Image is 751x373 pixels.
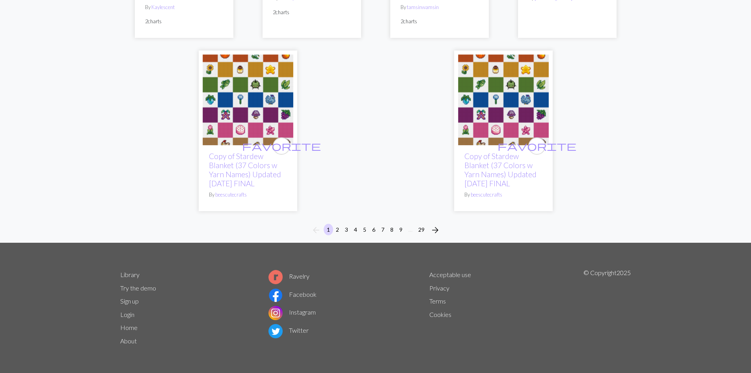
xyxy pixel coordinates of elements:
[430,225,440,235] i: Next
[120,271,140,278] a: Library
[120,297,139,305] a: Sign up
[401,18,479,25] p: 2 charts
[429,311,451,318] a: Cookies
[268,270,283,284] img: Ravelry logo
[242,138,321,154] i: favourite
[427,224,443,236] button: Next
[458,54,549,145] img: Stardew Blanket (36 Colors) Credit: FruityDayCrochet
[203,54,293,145] img: Stardew Blanket (36 Colors) Credit: FruityDayCrochet
[120,284,156,292] a: Try the demo
[151,4,175,10] a: Kaylescent
[242,140,321,152] span: favorite
[471,191,502,198] a: beescutecrafts
[268,291,317,298] a: Facebook
[429,284,449,292] a: Privacy
[378,224,388,235] button: 7
[308,224,443,236] nav: Page navigation
[273,137,290,155] button: favourite
[120,324,138,331] a: Home
[583,268,631,348] p: © Copyright 2025
[203,95,293,103] a: Stardew Blanket (36 Colors) Credit: FruityDayCrochet
[369,224,378,235] button: 6
[333,224,342,235] button: 2
[145,18,223,25] p: 2 charts
[464,191,542,199] p: By
[268,306,283,320] img: Instagram logo
[120,311,134,318] a: Login
[498,138,576,154] i: favourite
[464,152,537,188] a: Copy of Stardew Blanket (37 Colors w Yarn Names) Updated [DATE] FINAL
[120,337,137,345] a: About
[458,95,549,103] a: Stardew Blanket (36 Colors) Credit: FruityDayCrochet
[209,191,287,199] p: By
[268,324,283,338] img: Twitter logo
[268,288,283,302] img: Facebook logo
[360,224,369,235] button: 5
[145,4,223,11] p: By
[342,224,351,235] button: 3
[268,326,309,334] a: Twitter
[268,272,309,280] a: Ravelry
[407,4,439,10] a: tamsinwamsin
[351,224,360,235] button: 4
[209,152,281,188] a: Copy of Stardew Blanket (37 Colors w Yarn Names) Updated [DATE] FINAL
[401,4,479,11] p: By
[528,137,546,155] button: favourite
[429,297,446,305] a: Terms
[387,224,397,235] button: 8
[396,224,406,235] button: 9
[324,224,333,235] button: 1
[430,225,440,236] span: arrow_forward
[273,9,351,16] p: 2 charts
[215,191,247,198] a: beescutecrafts
[268,308,316,316] a: Instagram
[415,224,428,235] button: 29
[429,271,471,278] a: Acceptable use
[498,140,576,152] span: favorite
